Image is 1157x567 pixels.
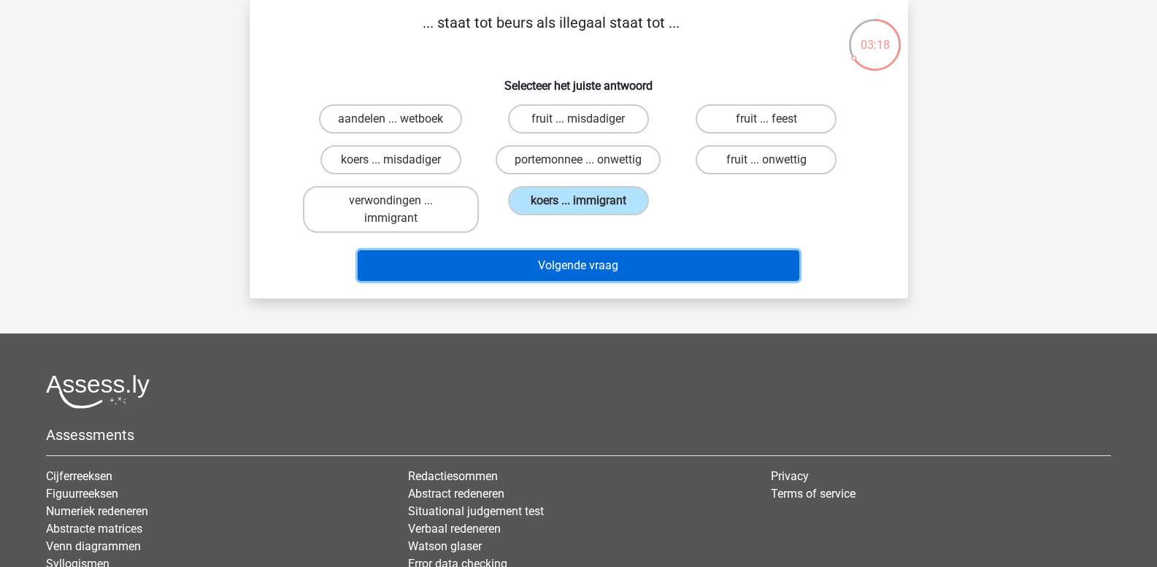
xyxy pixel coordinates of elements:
a: Numeriek redeneren [46,504,148,518]
h5: Assessments [46,426,1111,444]
label: portemonnee ... onwettig [496,145,661,174]
a: Watson glaser [408,539,482,553]
label: fruit ... feest [696,104,837,134]
a: Abstract redeneren [408,487,504,501]
a: Venn diagrammen [46,539,141,553]
a: Redactiesommen [408,469,498,483]
a: Cijferreeksen [46,469,112,483]
a: Abstracte matrices [46,522,142,536]
label: koers ... misdadiger [320,145,461,174]
img: Assessly logo [46,374,150,409]
a: Situational judgement test [408,504,544,518]
button: Volgende vraag [358,250,799,281]
label: verwondingen ... immigrant [303,186,479,233]
label: koers ... immigrant [508,186,649,215]
a: Verbaal redeneren [408,522,501,536]
label: fruit ... onwettig [696,145,837,174]
a: Privacy [771,469,809,483]
h6: Selecteer het juiste antwoord [273,67,885,93]
a: Figuurreeksen [46,487,118,501]
div: 03:18 [847,18,902,54]
label: aandelen ... wetboek [319,104,462,134]
a: Terms of service [771,487,856,501]
p: ... staat tot beurs als illegaal staat tot ... [273,12,830,55]
label: fruit ... misdadiger [508,104,649,134]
